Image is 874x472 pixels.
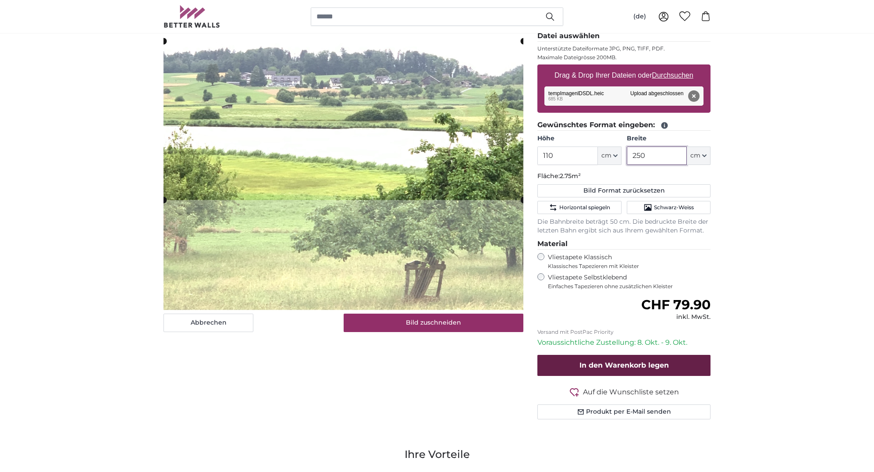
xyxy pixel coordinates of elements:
[626,9,653,25] button: (de)
[598,147,622,165] button: cm
[537,239,711,250] legend: Material
[537,45,711,52] p: Unterstützte Dateiformate JPG, PNG, TIFF, PDF.
[537,172,711,181] p: Fläche:
[537,337,711,348] p: Voraussichtliche Zustellung: 8. Okt. - 9. Okt.
[537,201,621,214] button: Horizontal spiegeln
[344,314,524,332] button: Bild zuschneiden
[627,201,711,214] button: Schwarz-Weiss
[601,151,611,160] span: cm
[163,447,711,461] h3: Ihre Vorteile
[654,204,694,211] span: Schwarz-Weiss
[641,313,711,322] div: inkl. MwSt.
[583,387,679,397] span: Auf die Wunschliste setzen
[548,253,703,270] label: Vliestapete Klassisch
[537,355,711,376] button: In den Warenkorb legen
[163,5,220,28] img: Betterwalls
[652,72,693,79] u: Durchsuchen
[537,404,711,419] button: Produkt per E-Mail senden
[560,172,581,180] span: 2.75m²
[548,283,711,290] span: Einfaches Tapezieren ohne zusätzlichen Kleister
[537,54,711,61] p: Maximale Dateigrösse 200MB.
[641,297,711,313] span: CHF 79.90
[163,314,253,332] button: Abbrechen
[559,204,610,211] span: Horizontal spiegeln
[537,386,711,397] button: Auf die Wunschliste setzen
[548,273,711,290] label: Vliestapete Selbstklebend
[537,329,711,336] p: Versand mit PostPac Priority
[579,361,669,369] span: In den Warenkorb legen
[627,134,711,143] label: Breite
[548,263,703,270] span: Klassisches Tapezieren mit Kleister
[687,147,711,165] button: cm
[537,184,711,197] button: Bild Format zurücksetzen
[537,218,711,235] p: Die Bahnbreite beträgt 50 cm. Die bedruckte Breite der letzten Bahn ergibt sich aus Ihrem gewählt...
[551,67,697,84] label: Drag & Drop Ihrer Dateien oder
[537,31,711,42] legend: Datei auswählen
[537,120,711,131] legend: Gewünschtes Format eingeben:
[537,134,621,143] label: Höhe
[690,151,700,160] span: cm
